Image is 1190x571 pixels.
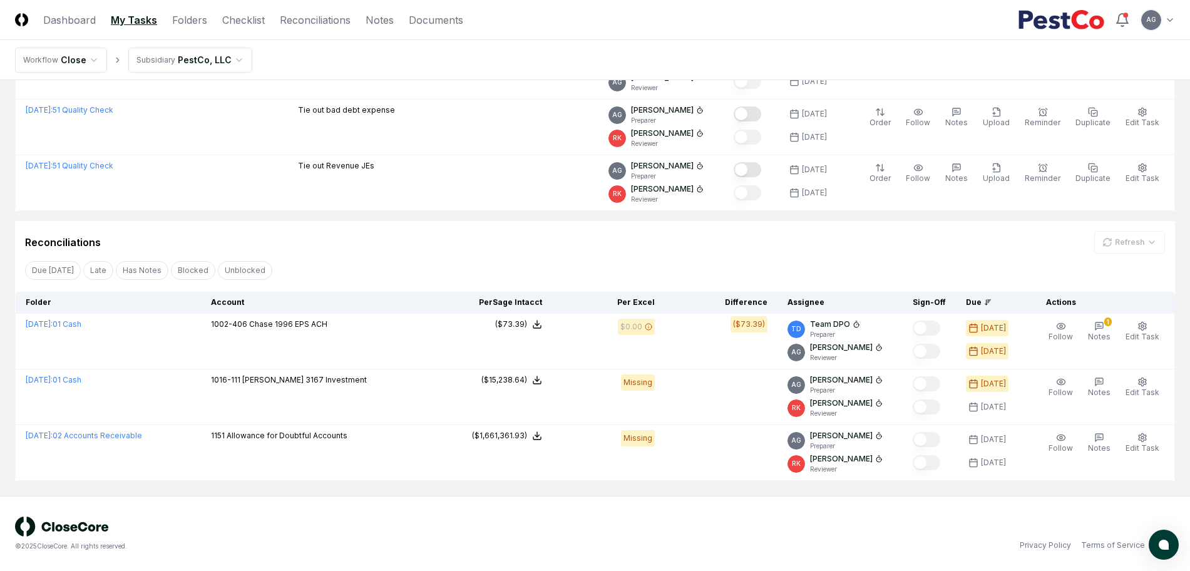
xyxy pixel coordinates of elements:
p: Reviewer [810,465,883,474]
span: [DATE] : [26,319,53,329]
div: © 2025 CloseCore. All rights reserved. [15,542,595,551]
span: TD [791,324,801,334]
button: Upload [980,105,1012,131]
button: Mark complete [734,74,761,89]
span: [PERSON_NAME] 3167 Investment [242,375,367,384]
p: Tie out bad debt expense [298,105,395,116]
p: Preparer [810,330,860,339]
div: [DATE] [802,76,827,87]
div: Subsidiary [136,54,175,66]
span: AG [791,436,801,445]
button: atlas-launcher [1149,530,1179,560]
p: Team DPO [810,319,850,330]
div: Workflow [23,54,58,66]
a: [DATE]:02 Accounts Receivable [26,431,142,440]
div: ($15,238.64) [481,374,527,386]
button: Mark complete [913,344,940,359]
span: Duplicate [1075,118,1110,127]
div: [DATE] [981,346,1006,357]
p: Preparer [810,386,883,395]
button: Reminder [1022,105,1063,131]
span: Follow [906,118,930,127]
span: Duplicate [1075,173,1110,183]
p: Reviewer [810,353,883,363]
a: My Tasks [111,13,157,28]
span: Notes [945,173,968,183]
button: Edit Task [1123,374,1162,401]
button: Upload [980,160,1012,187]
span: [DATE] : [26,161,53,170]
div: ($73.39) [495,319,527,330]
span: RK [613,189,622,198]
th: Sign-Off [903,292,956,314]
button: Mark complete [913,455,940,470]
p: [PERSON_NAME] [810,374,873,386]
button: Edit Task [1123,319,1162,345]
div: Actions [1036,297,1165,308]
a: Dashboard [43,13,96,28]
a: [DATE]:51 Quality Check [26,161,113,170]
span: Notes [1088,388,1110,397]
a: [DATE]:01 Cash [26,375,81,384]
span: Notes [945,118,968,127]
p: [PERSON_NAME] [631,183,694,195]
button: ($73.39) [495,319,542,330]
p: Reviewer [810,409,883,418]
span: Reminder [1025,173,1060,183]
p: Reviewer [631,83,694,93]
th: Per Excel [552,292,665,314]
div: $0.00 [620,321,642,332]
a: Documents [409,13,463,28]
div: Reconciliations [25,235,101,250]
span: Allowance for Doubtful Accounts [227,431,347,440]
span: RK [792,403,801,413]
a: Terms of Service [1081,540,1145,551]
div: Due [966,297,1016,308]
span: AG [612,78,622,87]
button: Reminder [1022,160,1063,187]
div: Missing [621,430,655,446]
p: [PERSON_NAME] [810,430,873,441]
span: [DATE] : [26,105,53,115]
span: 1151 [211,431,225,440]
div: [DATE] [802,164,827,175]
span: Order [869,173,891,183]
span: AG [791,380,801,389]
span: [DATE] : [26,431,53,440]
span: [DATE] : [26,375,53,384]
div: [DATE] [981,457,1006,468]
p: [PERSON_NAME] [631,160,694,172]
span: Notes [1088,332,1110,341]
div: [DATE] [802,108,827,120]
button: Follow [1046,430,1075,456]
img: Logo [15,13,28,26]
span: Notes [1088,443,1110,453]
button: Notes [1085,374,1113,401]
th: Difference [665,292,777,314]
div: [DATE] [981,322,1006,334]
span: Edit Task [1126,332,1159,341]
span: Edit Task [1126,443,1159,453]
p: Preparer [631,116,704,125]
button: Due Today [25,261,81,280]
button: 1Notes [1085,319,1113,345]
span: AG [612,166,622,175]
div: ($73.39) [733,319,765,330]
a: Reconciliations [280,13,351,28]
button: Edit Task [1123,160,1162,187]
span: RK [613,133,622,143]
a: Checklist [222,13,265,28]
button: Mark complete [734,185,761,200]
button: ($1,661,361.93) [472,430,542,441]
span: Edit Task [1126,118,1159,127]
button: Duplicate [1073,105,1113,131]
span: Upload [983,173,1010,183]
div: [DATE] [802,187,827,198]
button: Mark complete [913,399,940,414]
a: [DATE]:01 Cash [26,319,81,329]
button: AG [1140,9,1162,31]
span: AG [791,347,801,357]
span: Follow [906,173,930,183]
p: Preparer [631,172,704,181]
button: Follow [903,160,933,187]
